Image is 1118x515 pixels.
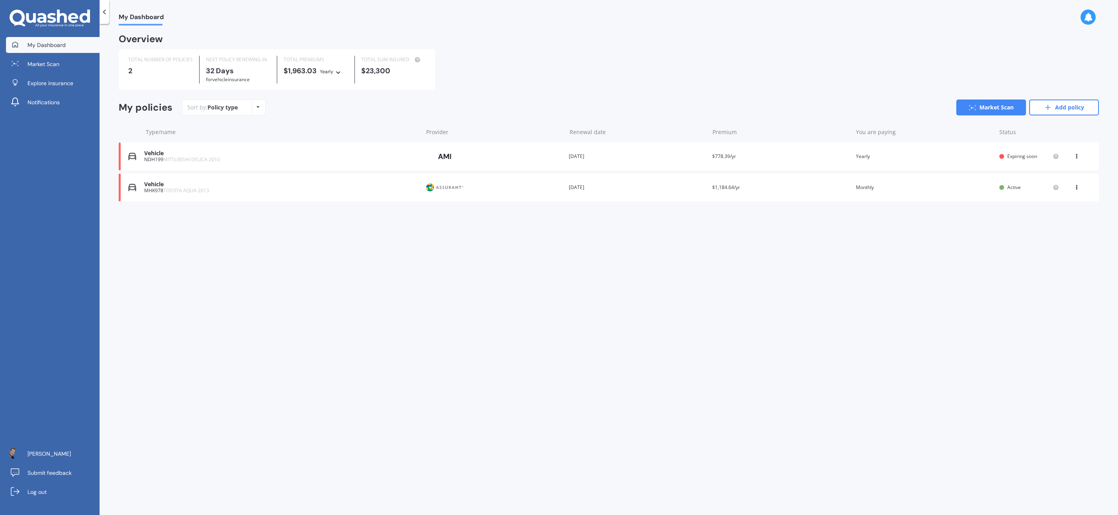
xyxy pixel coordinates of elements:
[144,188,419,193] div: MHK978
[856,128,993,136] div: You are paying
[713,128,850,136] div: Premium
[128,183,136,191] img: Vehicle
[27,450,71,458] span: [PERSON_NAME]
[144,181,419,188] div: Vehicle
[570,128,707,136] div: Renewal date
[569,152,706,160] div: [DATE]
[361,56,426,64] div: TOTAL SUM INSURED
[320,68,333,76] div: Yearly
[712,153,736,160] span: $778.39/yr
[27,60,59,68] span: Market Scan
[187,103,238,111] div: Sort by:
[128,56,193,64] div: TOTAL NUMBER OF POLICIES
[284,67,348,76] div: $1,963.03
[27,469,72,477] span: Submit feedback
[569,183,706,191] div: [DATE]
[27,488,47,496] span: Log out
[144,150,419,157] div: Vehicle
[361,67,426,75] div: $23,300
[1007,184,1021,191] span: Active
[6,75,100,91] a: Explore insurance
[119,35,163,43] div: Overview
[425,180,465,195] img: Protecta
[6,446,100,462] a: [PERSON_NAME]
[206,76,250,83] span: for Vehicle insurance
[128,152,136,160] img: Vehicle
[27,98,60,106] span: Notifications
[119,102,172,113] div: My policies
[206,66,234,76] b: 32 Days
[6,94,100,110] a: Notifications
[999,128,1059,136] div: Status
[712,184,740,191] span: $1,184.64/yr
[956,99,1026,115] a: Market Scan
[163,187,209,194] span: TOYOTA AQUA 2013
[208,103,238,111] div: Policy type
[163,156,220,163] span: MITSUBISHI DELICA 2010
[856,183,993,191] div: Monthly
[6,465,100,481] a: Submit feedback
[27,79,73,87] span: Explore insurance
[426,128,563,136] div: Provider
[27,41,66,49] span: My Dashboard
[144,157,419,162] div: NDH199
[1007,153,1037,160] span: Expiring soon
[146,128,420,136] div: Type/name
[6,37,100,53] a: My Dashboard
[206,56,270,64] div: NEXT POLICY RENEWING IN
[856,152,993,160] div: Yearly
[284,56,348,64] div: TOTAL PREMIUMS
[119,13,164,24] span: My Dashboard
[6,56,100,72] a: Market Scan
[9,447,21,459] img: ACg8ocLQ1D9FJqLaps24MHuMr0e5cRFqq_KMBOS6rxllYiheofCglG4EQw=s96-c
[1029,99,1099,115] a: Add policy
[6,484,100,500] a: Log out
[128,67,193,75] div: 2
[425,149,465,164] img: AMI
